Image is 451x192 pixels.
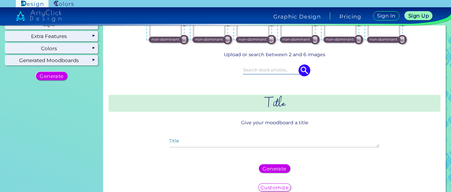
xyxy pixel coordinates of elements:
h4: Graphic Design [273,14,321,19]
h5: Sign In [377,13,395,18]
p: non-dominant [326,37,354,43]
p: Upload or search between 2 and 6 images [111,51,438,58]
h2: Title [109,95,440,112]
a: Sign In [373,11,399,20]
h5: Sign Up [408,13,429,18]
input: Search stock photos.. [243,66,306,74]
div: Extra Features [5,31,98,41]
h5: Customize [260,185,289,190]
a: Pricing [339,14,362,19]
p: non-dominant [195,37,223,43]
p: non-dominant [239,37,267,43]
h5: Generate [262,166,287,171]
a: Sign Up [405,12,433,20]
div: Generated Moodboards [5,56,98,65]
div: Colors [5,43,98,53]
p: non-dominant [282,37,310,43]
img: ArtyClick Colors logo [54,1,74,7]
p: non-dominant [152,37,180,43]
p: Give your moodboard a title [109,117,440,129]
img: artyclick_design_logo_white_combined_path.svg [16,10,61,22]
h5: Generate [40,74,64,79]
label: Title [169,139,179,143]
img: icon search [298,64,310,76]
p: non-dominant [369,37,398,43]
